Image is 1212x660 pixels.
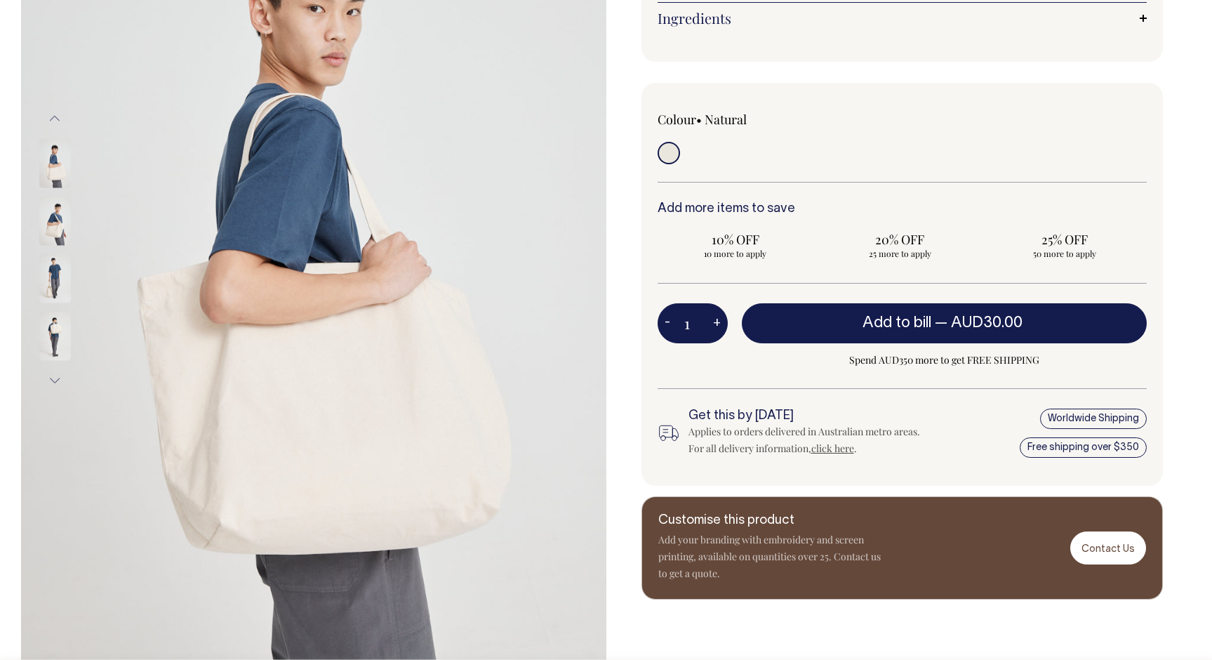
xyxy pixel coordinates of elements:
p: Add your branding with embroidery and screen printing, available on quantities over 25. Contact u... [658,532,883,582]
span: 25 more to apply [829,248,971,259]
span: — [935,316,1026,330]
input: 25% OFF 50 more to apply [986,227,1142,263]
a: Ingredients [658,10,1147,27]
h6: Get this by [DATE] [688,409,925,423]
input: 10% OFF 10 more to apply [658,227,813,263]
input: 20% OFF 25 more to apply [822,227,978,263]
span: 10% OFF [665,231,806,248]
img: natural [39,253,71,303]
img: natural [39,311,71,360]
span: 50 more to apply [993,248,1135,259]
span: 20% OFF [829,231,971,248]
a: Contact Us [1070,532,1146,565]
img: natural [39,196,71,245]
img: natural [39,138,71,187]
span: Spend AUD350 more to get FREE SHIPPING [742,352,1147,369]
span: 25% OFF [993,231,1135,248]
div: Applies to orders delivered in Australian metro areas. For all delivery information, . [688,423,925,457]
button: Add to bill —AUD30.00 [742,303,1147,343]
span: • [696,111,702,128]
span: AUD30.00 [951,316,1023,330]
button: - [658,310,677,338]
h6: Add more items to save [658,202,1147,216]
button: + [706,310,728,338]
h6: Customise this product [658,514,883,528]
div: Colour [658,111,853,128]
span: Add to bill [863,316,931,330]
button: Previous [44,103,65,135]
label: Natural [705,111,747,128]
span: 10 more to apply [665,248,806,259]
a: click here [811,442,854,455]
button: Next [44,364,65,396]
